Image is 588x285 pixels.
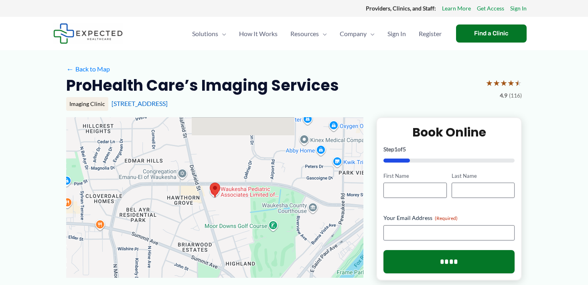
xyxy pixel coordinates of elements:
[66,63,110,75] a: ←Back to Map
[239,20,278,48] span: How It Works
[477,3,504,14] a: Get Access
[507,75,515,90] span: ★
[442,3,471,14] a: Learn More
[192,20,218,48] span: Solutions
[284,20,333,48] a: ResourcesMenu Toggle
[340,20,367,48] span: Company
[452,172,515,180] label: Last Name
[290,20,319,48] span: Resources
[403,146,406,153] span: 5
[383,147,515,152] p: Step of
[186,20,233,48] a: SolutionsMenu Toggle
[383,124,515,140] h2: Book Online
[394,146,397,153] span: 1
[186,20,448,48] nav: Primary Site Navigation
[383,214,515,222] label: Your Email Address
[412,20,448,48] a: Register
[366,5,436,12] strong: Providers, Clinics, and Staff:
[66,97,108,111] div: Imaging Clinic
[233,20,284,48] a: How It Works
[500,75,507,90] span: ★
[381,20,412,48] a: Sign In
[387,20,406,48] span: Sign In
[510,3,527,14] a: Sign In
[493,75,500,90] span: ★
[435,215,458,221] span: (Required)
[515,75,522,90] span: ★
[112,100,168,107] a: [STREET_ADDRESS]
[383,172,446,180] label: First Name
[486,75,493,90] span: ★
[53,23,123,44] img: Expected Healthcare Logo - side, dark font, small
[456,24,527,43] a: Find a Clinic
[66,65,74,73] span: ←
[500,90,507,101] span: 4.9
[367,20,375,48] span: Menu Toggle
[333,20,381,48] a: CompanyMenu Toggle
[319,20,327,48] span: Menu Toggle
[218,20,226,48] span: Menu Toggle
[509,90,522,101] span: (116)
[419,20,442,48] span: Register
[66,75,339,95] h2: ProHealth Care’s Imaging Services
